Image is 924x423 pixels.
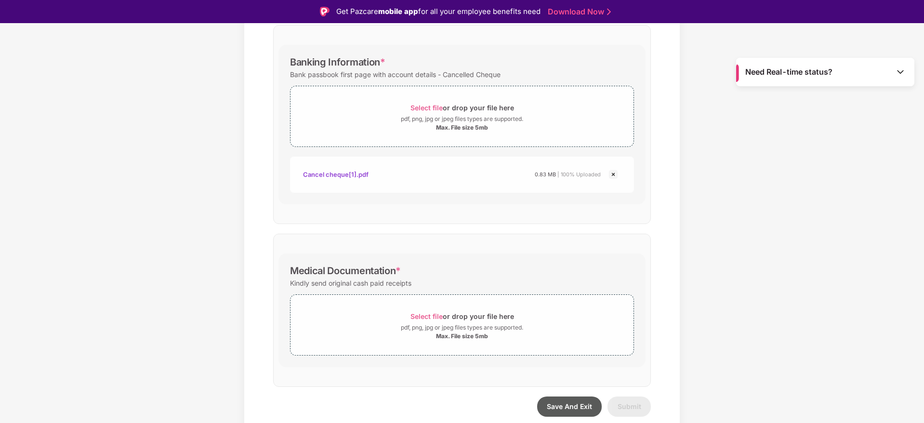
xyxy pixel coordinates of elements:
[535,171,556,178] span: 0.83 MB
[896,67,905,77] img: Toggle Icon
[290,56,385,68] div: Banking Information
[537,397,602,417] button: Save And Exit
[618,402,641,410] span: Submit
[410,310,514,323] div: or drop your file here
[410,312,443,320] span: Select file
[436,124,488,132] div: Max. File size 5mb
[607,397,651,417] button: Submit
[290,302,634,348] span: Select fileor drop your file herepdf, png, jpg or jpeg files types are supported.Max. File size 5mb
[290,93,634,139] span: Select fileor drop your file herepdf, png, jpg or jpeg files types are supported.Max. File size 5mb
[378,7,418,16] strong: mobile app
[290,277,411,290] div: Kindly send original cash paid receipts
[410,104,443,112] span: Select file
[745,67,832,77] span: Need Real-time status?
[401,323,523,332] div: pdf, png, jpg or jpeg files types are supported.
[557,171,601,178] span: | 100% Uploaded
[548,7,608,17] a: Download Now
[436,332,488,340] div: Max. File size 5mb
[401,114,523,124] div: pdf, png, jpg or jpeg files types are supported.
[320,7,330,16] img: Logo
[303,166,369,183] div: Cancel cheque[1].pdf
[336,6,541,17] div: Get Pazcare for all your employee benefits need
[290,68,501,81] div: Bank passbook first page with account details - Cancelled Cheque
[607,7,611,17] img: Stroke
[607,169,619,180] img: svg+xml;base64,PHN2ZyBpZD0iQ3Jvc3MtMjR4MjQiIHhtbG5zPSJodHRwOi8vd3d3LnczLm9yZy8yMDAwL3N2ZyIgd2lkdG...
[290,265,401,277] div: Medical Documentation
[547,402,592,410] span: Save And Exit
[410,101,514,114] div: or drop your file here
